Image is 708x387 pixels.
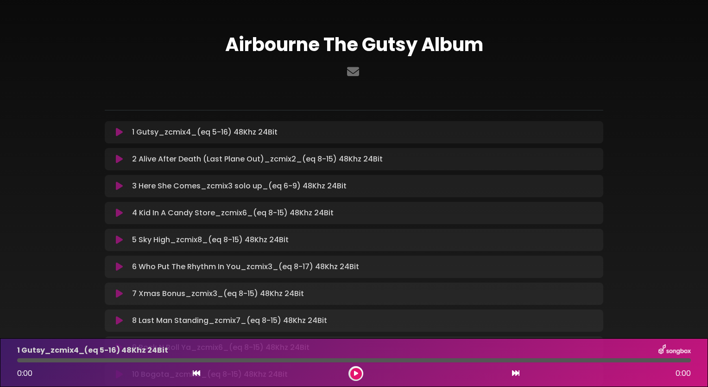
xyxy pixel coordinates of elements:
[658,344,691,356] img: songbox-logo-white.png
[17,368,32,379] span: 0:00
[132,154,383,165] p: 2 Alive After Death (Last Plane Out)_zcmix2_(eq 8-15) 48Khz 24Bit
[132,261,359,272] p: 6 Who Put The Rhythm In You_zcmix3_(eq 8-17) 48Khz 24Bit
[676,368,691,379] span: 0:00
[132,315,327,326] p: 8 Last Man Standing_zcmix7_(eq 8-15) 48Khz 24Bit
[132,234,289,245] p: 5 Sky High_zcmix8_(eq 8-15) 48Khz 24Bit
[132,207,334,219] p: 4 Kid In A Candy Store_zcmix6_(eq 8-15) 48Khz 24Bit
[17,345,168,356] p: 1 Gutsy_zcmix4_(eq 5-16) 48Khz 24Bit
[132,127,278,138] p: 1 Gutsy_zcmix4_(eq 5-16) 48Khz 24Bit
[105,33,603,56] h1: Airbourne The Gutsy Album
[132,181,347,192] p: 3 Here She Comes_zcmix3 solo up_(eq 6-9) 48Khz 24Bit
[132,288,304,299] p: 7 Xmas Bonus_zcmix3_(eq 8-15) 48Khz 24Bit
